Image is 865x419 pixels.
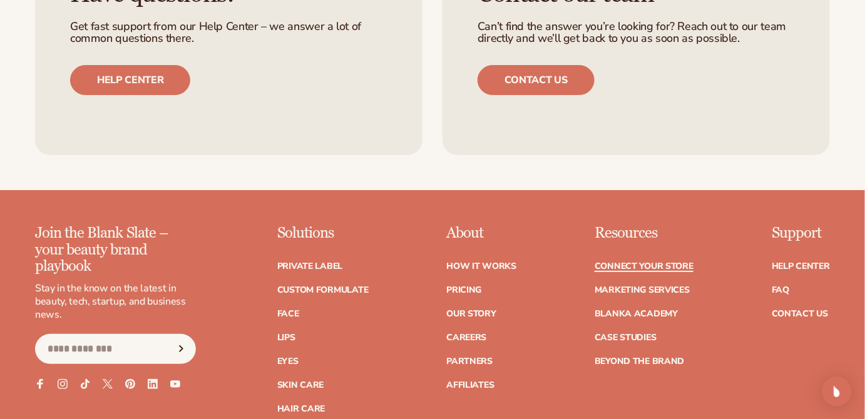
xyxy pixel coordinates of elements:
p: Solutions [277,225,369,241]
a: Blanka Academy [595,310,678,318]
p: Join the Blank Slate – your beauty brand playbook [35,225,196,275]
a: Careers [446,333,486,342]
p: About [446,225,516,241]
a: Marketing services [595,286,690,295]
a: FAQ [772,286,789,295]
a: Eyes [277,357,299,366]
p: Resources [595,225,694,241]
div: Open Intercom Messenger [822,376,852,406]
a: Affiliates [446,381,494,390]
a: Our Story [446,310,496,318]
a: Hair Care [277,405,325,413]
a: Contact Us [772,310,828,318]
a: Case Studies [595,333,657,342]
p: Stay in the know on the latest in beauty, tech, startup, and business news. [35,282,196,321]
a: Custom formulate [277,286,369,295]
a: Connect your store [595,262,694,271]
p: Can’t find the answer you’re looking for? Reach out to our team directly and we’ll get back to yo... [478,21,795,46]
a: Lips [277,333,295,342]
a: How It Works [446,262,516,271]
a: Pricing [446,286,481,295]
a: Face [277,310,299,318]
a: Help Center [772,262,830,271]
p: Get fast support from our Help Center – we answer a lot of common questions there. [70,21,387,46]
a: Skin Care [277,381,324,390]
p: Support [772,225,830,241]
a: Help center [70,65,190,95]
a: Partners [446,357,493,366]
a: Contact us [478,65,595,95]
a: Private label [277,262,342,271]
button: Subscribe [168,334,195,364]
a: Beyond the brand [595,357,685,366]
